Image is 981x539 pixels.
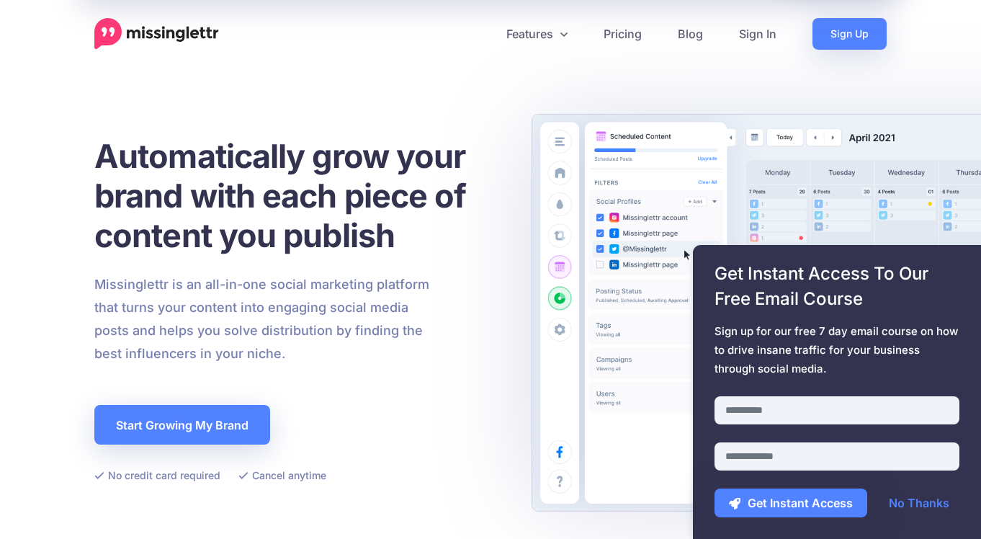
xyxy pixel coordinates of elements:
span: Get Instant Access To Our Free Email Course [715,261,959,311]
h1: Automatically grow your brand with each piece of content you publish [94,136,501,255]
a: Pricing [586,18,660,50]
a: Features [488,18,586,50]
a: Sign In [721,18,794,50]
button: Get Instant Access [715,489,867,517]
a: Blog [660,18,721,50]
a: No Thanks [874,489,964,517]
a: Sign Up [812,18,887,50]
span: Sign up for our free 7 day email course on how to drive insane traffic for your business through ... [715,322,959,378]
a: Home [94,18,219,50]
p: Missinglettr is an all-in-one social marketing platform that turns your content into engaging soc... [94,273,430,365]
